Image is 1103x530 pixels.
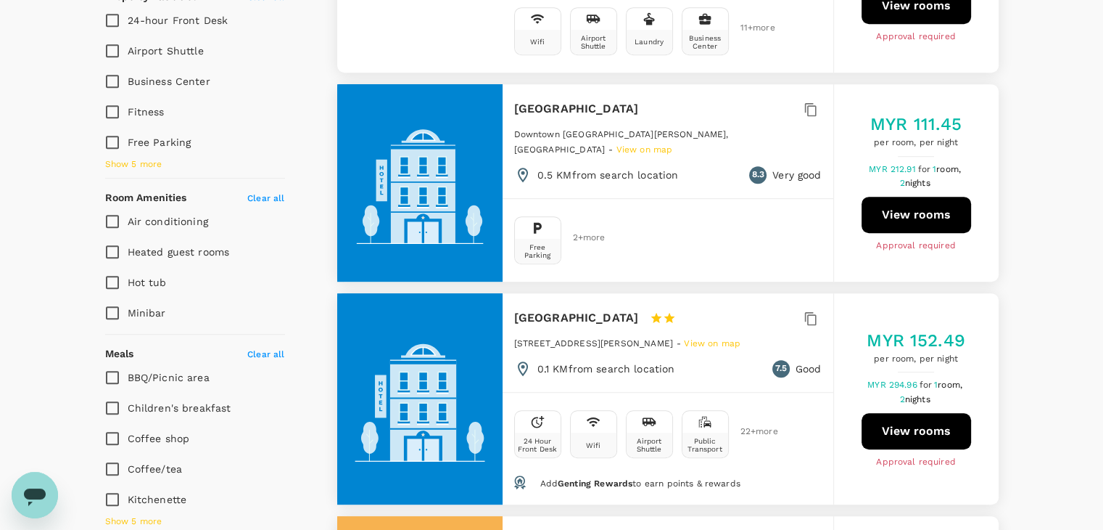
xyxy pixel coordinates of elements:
[128,15,228,26] span: 24-hour Front Desk
[530,38,545,46] div: Wifi
[862,413,971,449] button: View rooms
[540,478,740,489] span: Add to earn points & rewards
[128,433,190,444] span: Coffee shop
[128,45,204,57] span: Airport Shuttle
[876,239,956,253] span: Approval required
[867,352,965,367] span: per room, per night
[905,394,930,404] span: nights
[574,34,614,50] div: Airport Shuttle
[684,337,740,348] a: View on map
[920,380,934,390] span: for
[936,164,961,174] span: room,
[128,76,210,87] span: Business Center
[514,338,673,348] span: [STREET_ADDRESS][PERSON_NAME]
[899,394,932,404] span: 2
[128,106,165,118] span: Fitness
[128,307,166,319] span: Minibar
[629,437,669,453] div: Airport Shuttle
[918,164,933,174] span: for
[128,372,210,383] span: BBQ/Picnic area
[870,136,962,150] span: per room, per night
[740,23,762,33] span: 11 + more
[775,362,787,376] span: 7.5
[105,346,134,362] h6: Meals
[684,338,740,348] span: View on map
[558,478,632,489] span: Genting Rewards
[772,168,821,182] p: Very good
[685,34,725,50] div: Business Center
[635,38,664,46] div: Laundry
[514,308,639,328] h6: [GEOGRAPHIC_DATA]
[586,441,601,449] div: Wifi
[938,380,962,390] span: room,
[933,164,963,174] span: 1
[899,178,932,188] span: 2
[876,30,956,44] span: Approval required
[870,113,962,136] h5: MYR 111.45
[573,233,595,242] span: 2 + more
[867,380,920,390] span: MYR 294.96
[685,437,725,453] div: Public Transport
[869,164,918,174] span: MYR 212.91
[105,190,187,206] h6: Room Amenities
[128,463,183,475] span: Coffee/tea
[862,197,971,233] button: View rooms
[518,437,558,453] div: 24 Hour Front Desk
[876,455,956,470] span: Approval required
[616,143,673,155] a: View on map
[740,427,762,436] span: 22 + more
[934,380,964,390] span: 1
[608,144,616,155] span: -
[518,243,558,259] div: Free Parking
[905,178,930,188] span: nights
[105,158,162,172] span: Show 5 more
[105,515,162,529] span: Show 5 more
[128,216,208,227] span: Air conditioning
[128,494,187,505] span: Kitchenette
[247,193,284,203] span: Clear all
[247,349,284,359] span: Clear all
[128,402,231,414] span: Children's breakfast
[616,144,673,155] span: View on map
[537,168,679,182] p: 0.5 KM from search location
[128,136,191,148] span: Free Parking
[796,362,822,376] p: Good
[128,246,230,258] span: Heated guest rooms
[751,168,764,182] span: 8.3
[128,277,167,288] span: Hot tub
[514,99,639,119] h6: [GEOGRAPHIC_DATA]
[677,338,684,348] span: -
[12,472,58,518] iframe: Button to launch messaging window
[867,329,965,352] h5: MYR 152.49
[537,362,675,376] p: 0.1 KM from search location
[514,129,729,155] span: Downtown [GEOGRAPHIC_DATA][PERSON_NAME], [GEOGRAPHIC_DATA]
